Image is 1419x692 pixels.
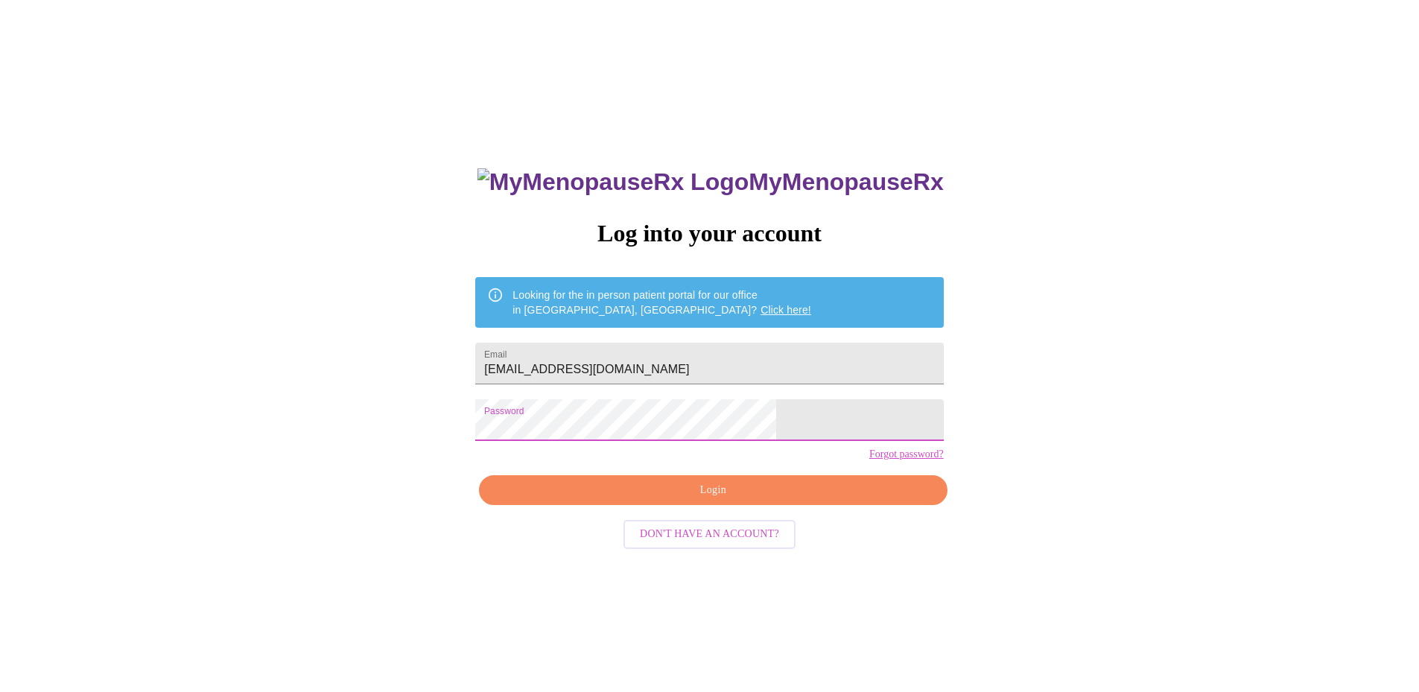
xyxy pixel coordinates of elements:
h3: Log into your account [475,220,943,247]
span: Don't have an account? [640,525,779,544]
span: Login [496,481,930,500]
img: MyMenopauseRx Logo [477,168,749,196]
div: Looking for the in person patient portal for our office in [GEOGRAPHIC_DATA], [GEOGRAPHIC_DATA]? [512,282,811,323]
a: Forgot password? [869,448,944,460]
a: Click here! [761,304,811,316]
button: Don't have an account? [623,520,796,549]
h3: MyMenopauseRx [477,168,944,196]
a: Don't have an account? [620,527,799,539]
button: Login [479,475,947,506]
